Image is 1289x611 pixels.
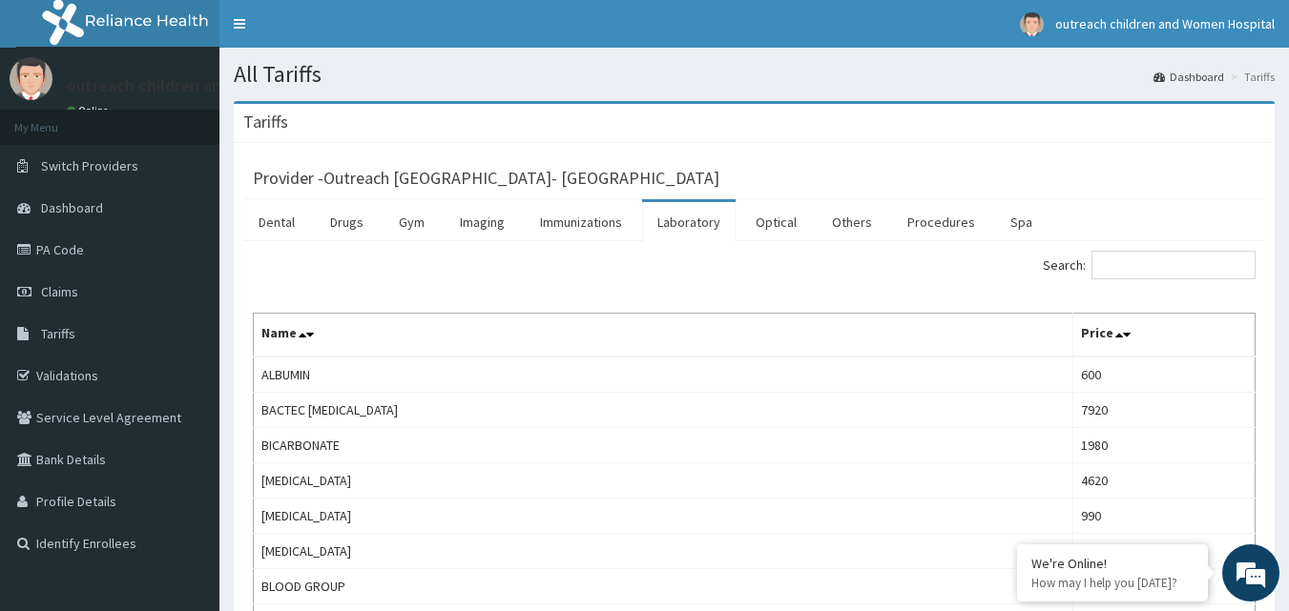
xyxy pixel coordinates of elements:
[254,499,1073,534] td: [MEDICAL_DATA]
[1072,356,1255,393] td: 600
[67,77,357,94] p: outreach children and Women Hospital
[254,463,1073,499] td: [MEDICAL_DATA]
[1072,393,1255,428] td: 7920
[817,202,887,242] a: Others
[1043,251,1256,279] label: Search:
[254,428,1073,463] td: BICARBONATE
[41,199,103,216] span: Dashboard
[41,157,138,174] span: Switch Providers
[1031,555,1194,572] div: We're Online!
[1072,534,1255,569] td: 10282.80
[254,393,1073,428] td: BACTEC [MEDICAL_DATA]
[10,57,52,100] img: User Image
[1031,575,1194,591] p: How may I help you today?
[1072,499,1255,534] td: 990
[892,202,990,242] a: Procedures
[1091,251,1256,279] input: Search:
[1072,428,1255,463] td: 1980
[254,534,1073,569] td: [MEDICAL_DATA]
[740,202,812,242] a: Optical
[234,62,1275,87] h1: All Tariffs
[243,202,310,242] a: Dental
[254,569,1073,604] td: BLOOD GROUP
[1020,12,1044,36] img: User Image
[41,283,78,300] span: Claims
[1055,15,1275,32] span: outreach children and Women Hospital
[384,202,440,242] a: Gym
[1072,463,1255,499] td: 4620
[41,325,75,342] span: Tariffs
[315,202,379,242] a: Drugs
[445,202,520,242] a: Imaging
[1072,314,1255,357] th: Price
[253,170,719,187] h3: Provider - Outreach [GEOGRAPHIC_DATA]- [GEOGRAPHIC_DATA]
[995,202,1048,242] a: Spa
[243,113,288,131] h3: Tariffs
[1226,69,1275,85] li: Tariffs
[67,104,113,117] a: Online
[254,356,1073,393] td: ALBUMIN
[525,202,637,242] a: Immunizations
[642,202,736,242] a: Laboratory
[254,314,1073,357] th: Name
[1154,69,1224,85] a: Dashboard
